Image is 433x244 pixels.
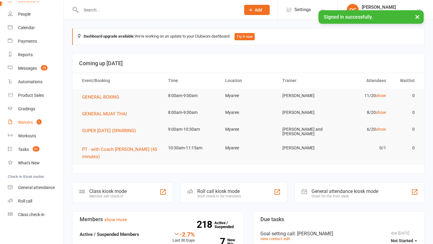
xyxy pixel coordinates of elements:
[18,93,44,98] div: Product Sales
[173,231,195,237] div: -2.7%
[197,188,241,194] div: Roll call kiosk mode
[8,129,63,143] a: Workouts
[376,93,386,98] a: show
[8,181,63,194] a: General attendance kiosk mode
[376,110,386,115] a: show
[82,94,119,100] span: GENERAL BOXING
[82,93,123,101] button: GENERAL BOXING
[334,141,391,155] td: 0/1
[8,8,63,21] a: People
[37,119,41,124] span: 1
[220,73,277,88] th: Location
[18,106,35,111] div: Gradings
[77,73,163,88] th: Event/Booking
[163,89,220,103] td: 8:00am-9:00am
[220,141,277,155] td: Myaree
[89,188,127,194] div: Class kiosk mode
[82,110,131,117] button: GENERAL MUAY THAI
[163,73,220,88] th: Time
[362,5,416,10] div: [PERSON_NAME]
[89,194,127,198] div: Member self check-in
[82,146,157,160] button: PT - with Coach [PERSON_NAME] (45 minutes)
[163,105,220,120] td: 8:00am-9:00am
[18,147,29,152] div: Tasks
[18,66,37,71] div: Messages
[82,147,157,159] span: PT - with Coach [PERSON_NAME] (45 minutes)
[8,156,63,170] a: What's New
[8,48,63,62] a: Reports
[220,122,277,136] td: Myaree
[214,216,241,233] a: 218Active / Suspended
[80,232,139,237] strong: Active / Suspended Members
[8,75,63,89] a: Automations
[18,39,37,44] div: Payments
[79,6,236,14] input: Search...
[18,199,32,203] div: Roll call
[8,116,63,129] a: Waivers 1
[277,105,334,120] td: [PERSON_NAME]
[18,52,33,57] div: Reports
[277,122,334,141] td: [PERSON_NAME] and [PERSON_NAME]
[72,28,425,45] div: We're working on an update to your Clubworx dashboard.
[392,73,420,88] th: Waitlist
[84,34,135,38] strong: Dashboard upgrade available:
[220,89,277,103] td: Myaree
[244,5,270,15] button: Add
[18,212,45,217] div: Class check-in
[260,236,282,241] a: view contact
[82,127,140,134] button: SUPER [DATE] (SPARRING)
[362,10,416,15] div: Champions [PERSON_NAME]
[392,122,420,136] td: 0
[392,105,420,120] td: 0
[79,60,418,66] h3: Coming up [DATE]
[8,89,63,102] a: Product Sales
[173,231,195,244] div: Last 30 Days
[334,73,391,88] th: Attendees
[392,141,420,155] td: 0
[82,128,136,133] span: SUPER [DATE] (SPARRING)
[82,111,127,117] span: GENERAL MUAY THAI
[197,220,214,229] strong: 218
[284,236,290,241] a: edit
[8,194,63,208] a: Roll call
[255,8,262,12] span: Add
[220,105,277,120] td: Myaree
[324,14,373,20] span: Signed in successfully.
[8,21,63,35] a: Calendar
[18,133,36,138] div: Workouts
[8,208,63,221] a: Class kiosk mode
[277,73,334,88] th: Trainer
[334,89,391,103] td: 11/20
[18,160,40,165] div: What's New
[163,122,220,136] td: 9:00am-10:30am
[8,143,63,156] a: Tasks 31
[163,141,220,155] td: 10:30am-11:15am
[41,65,48,70] span: 15
[260,216,417,222] h3: Due tasks
[8,62,63,75] a: Messages 15
[392,89,420,103] td: 0
[334,105,391,120] td: 8/20
[18,120,33,125] div: Waivers
[8,35,63,48] a: Payments
[294,3,311,17] span: Settings
[376,127,386,132] a: show
[277,89,334,103] td: [PERSON_NAME]
[18,185,55,190] div: General attendance
[104,217,127,222] a: show more
[197,194,241,198] div: Staff check-in for members
[391,238,413,243] span: Not Started
[18,79,42,84] div: Automations
[8,102,63,116] a: Gradings
[312,194,378,198] div: Great for the front desk
[235,33,255,40] button: Try it now
[260,231,417,236] div: Goal setting call
[412,10,423,23] button: ×
[277,141,334,155] td: [PERSON_NAME]
[80,216,236,222] h3: Members
[33,146,39,151] span: 31
[18,25,35,30] div: Calendar
[295,231,333,236] span: : [PERSON_NAME]
[312,188,378,194] div: General attendance kiosk mode
[334,122,391,136] td: 6/20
